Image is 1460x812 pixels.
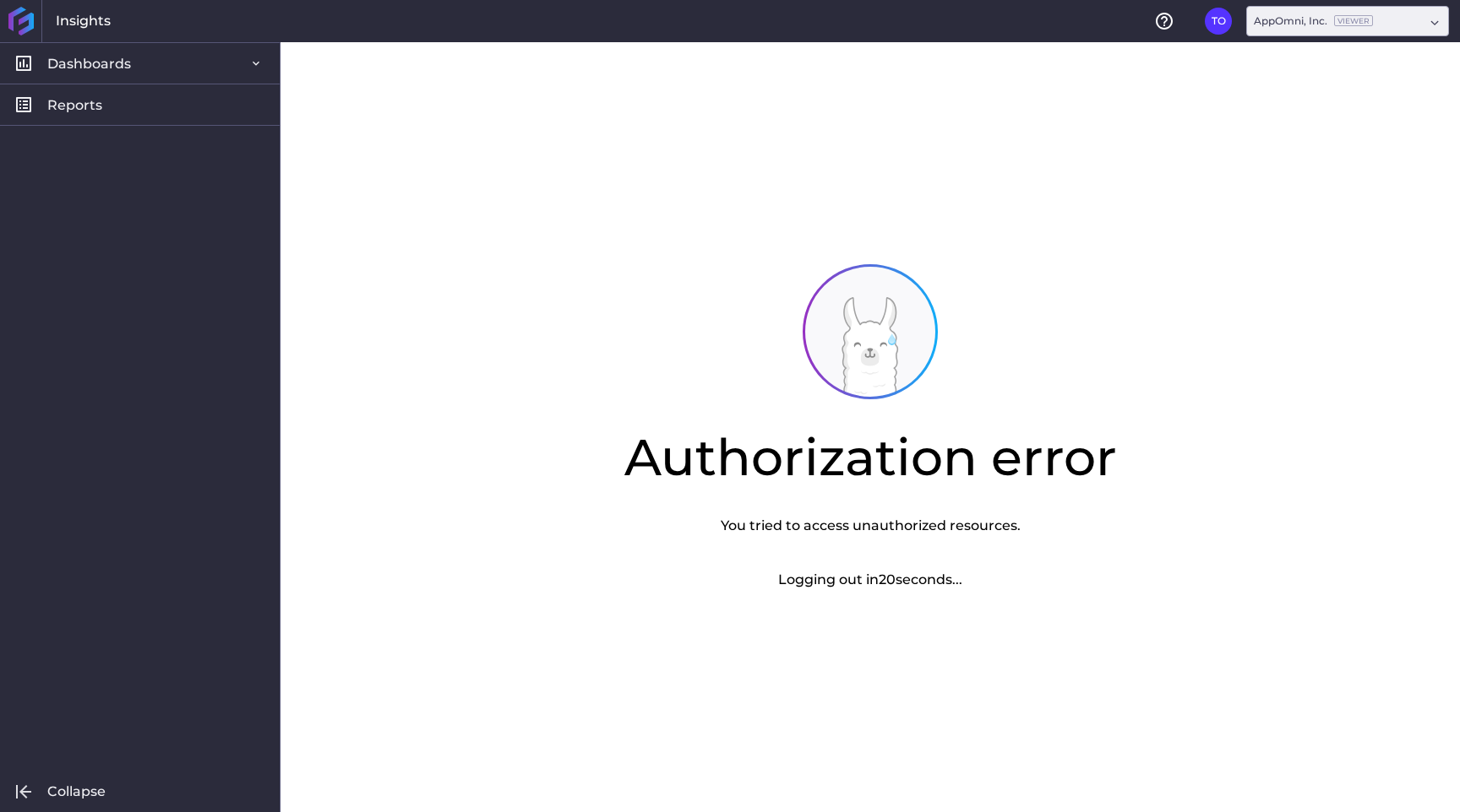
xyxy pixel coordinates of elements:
[778,570,962,590] p: Logging out in 20 seconds...
[1151,8,1178,35] button: Help
[721,516,1021,536] p: You tried to access unauthorized resources.
[47,96,102,114] span: Reports
[1334,15,1373,26] ins: Viewer
[47,55,131,73] span: Dashboards
[47,782,106,800] span: Collapse
[1254,14,1373,29] div: AppOmni, Inc.
[1246,6,1449,36] div: Dropdown select
[624,420,1117,495] h2: Authorization error
[1205,8,1232,35] button: User Menu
